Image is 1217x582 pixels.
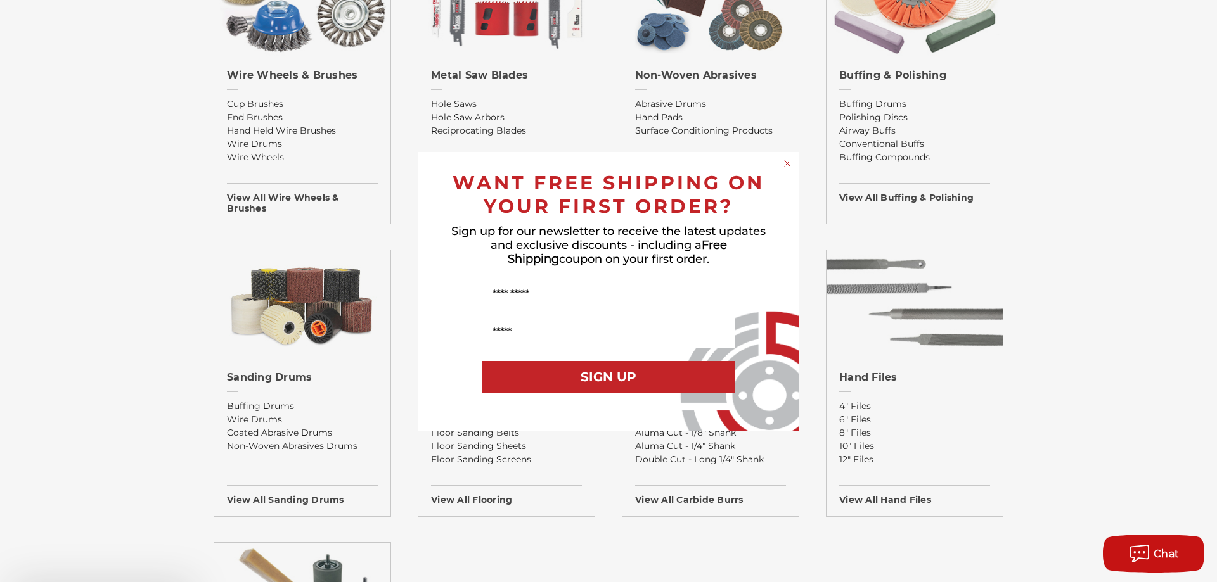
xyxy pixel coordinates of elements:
span: WANT FREE SHIPPING ON YOUR FIRST ORDER? [453,171,764,218]
button: Close dialog [781,157,794,170]
span: Sign up for our newsletter to receive the latest updates and exclusive discounts - including a co... [451,224,766,266]
button: Chat [1103,535,1204,573]
span: Chat [1154,548,1180,560]
span: Free Shipping [508,238,727,266]
button: SIGN UP [482,361,735,393]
